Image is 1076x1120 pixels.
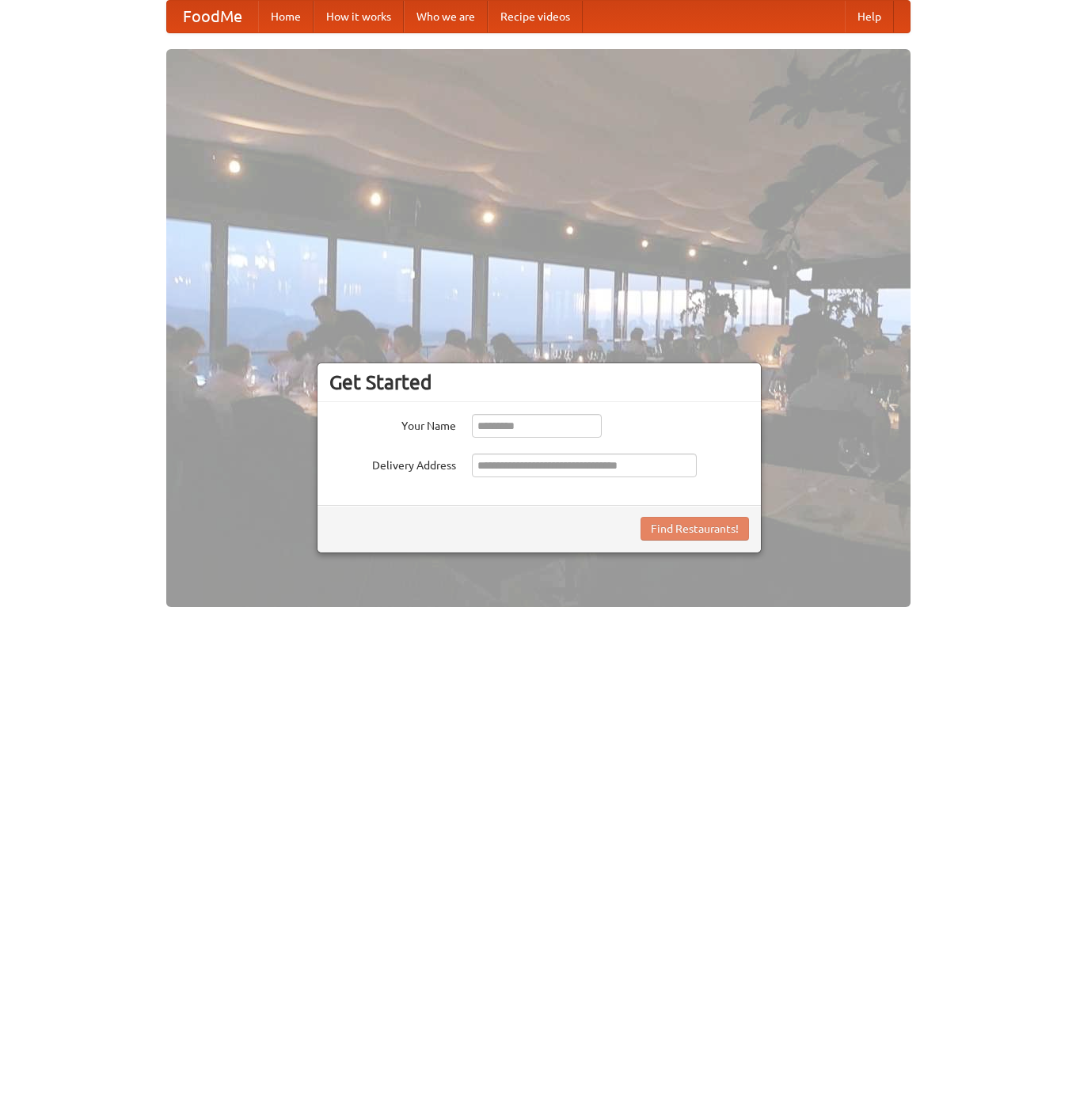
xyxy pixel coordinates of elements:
[404,1,488,32] a: Who we are
[641,517,749,541] button: Find Restaurants!
[845,1,894,32] a: Help
[258,1,314,32] a: Home
[329,454,456,473] label: Delivery Address
[488,1,583,32] a: Recipe videos
[167,1,258,32] a: FoodMe
[329,414,456,434] label: Your Name
[329,370,749,394] h3: Get Started
[314,1,404,32] a: How it works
